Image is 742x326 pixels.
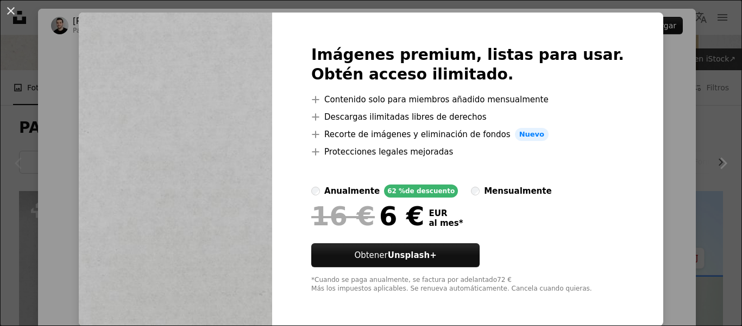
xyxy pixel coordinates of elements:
[311,145,624,158] li: Protecciones legales mejoradas
[311,128,624,141] li: Recorte de imágenes y eliminación de fondos
[311,202,424,230] div: 6 €
[429,218,463,228] span: al mes *
[311,93,624,106] li: Contenido solo para miembros añadido mensualmente
[429,208,463,218] span: EUR
[311,202,375,230] span: 16 €
[311,243,480,267] button: ObtenerUnsplash+
[311,276,624,293] div: *Cuando se paga anualmente, se factura por adelantado 72 € Más los impuestos aplicables. Se renue...
[484,184,551,198] div: mensualmente
[324,184,380,198] div: anualmente
[384,184,458,198] div: 62 % de descuento
[515,128,549,141] span: Nuevo
[79,13,272,326] img: premium_photo-1725650440167-8ce1e1fa41ae
[311,187,320,195] input: anualmente62 %de descuento
[471,187,480,195] input: mensualmente
[388,250,437,260] strong: Unsplash+
[311,45,624,84] h2: Imágenes premium, listas para usar. Obtén acceso ilimitado.
[311,110,624,124] li: Descargas ilimitadas libres de derechos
